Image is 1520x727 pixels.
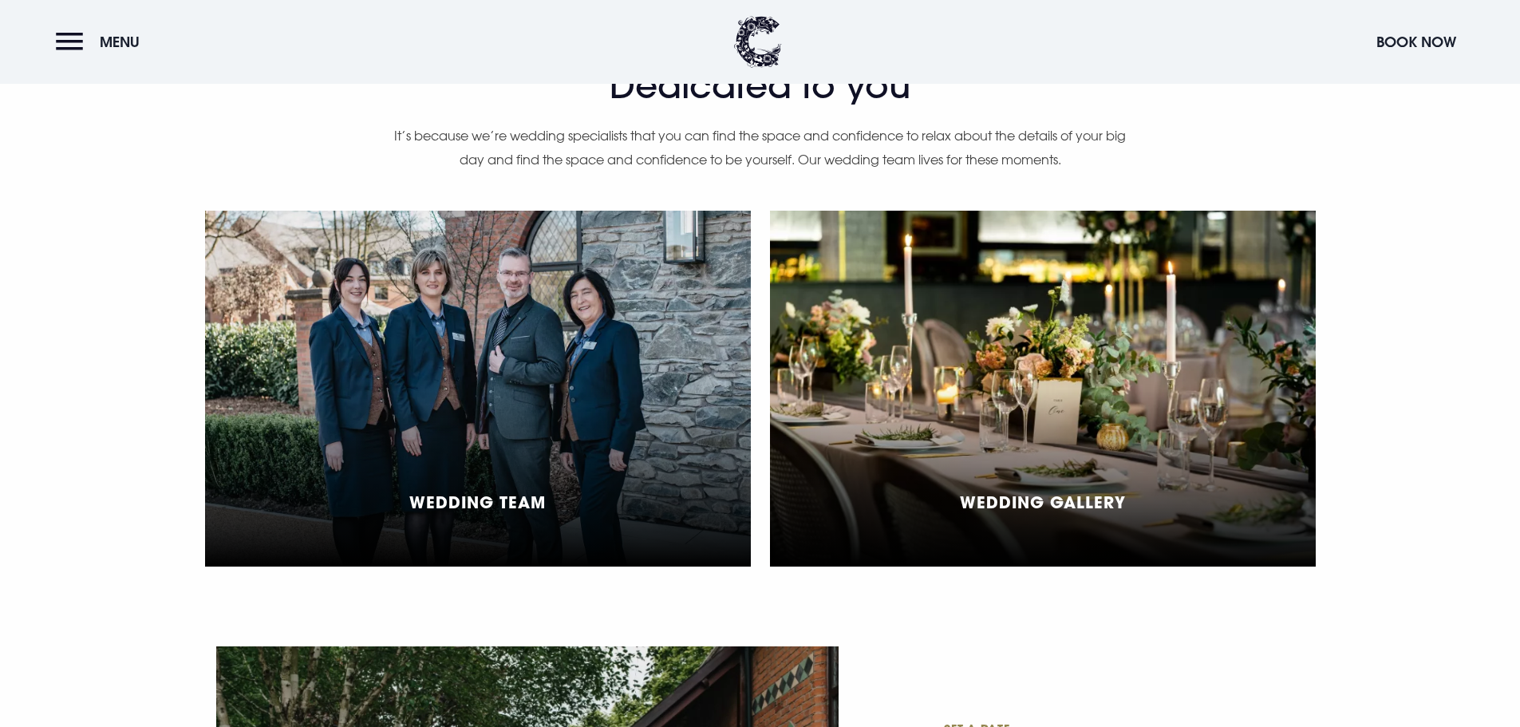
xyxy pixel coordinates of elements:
[393,124,1127,172] p: It’s because we’re wedding specialists that you can find the space and confidence to relax about ...
[56,25,148,59] button: Menu
[100,33,140,51] span: Menu
[734,16,782,68] img: Clandeboye Lodge
[770,211,1316,567] a: Wedding Gallery
[205,211,751,567] a: Wedding Team
[409,492,546,512] h5: Wedding Team
[393,34,1127,107] h2: Dedicated to you
[1368,25,1464,59] button: Book Now
[960,492,1126,512] h5: Wedding Gallery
